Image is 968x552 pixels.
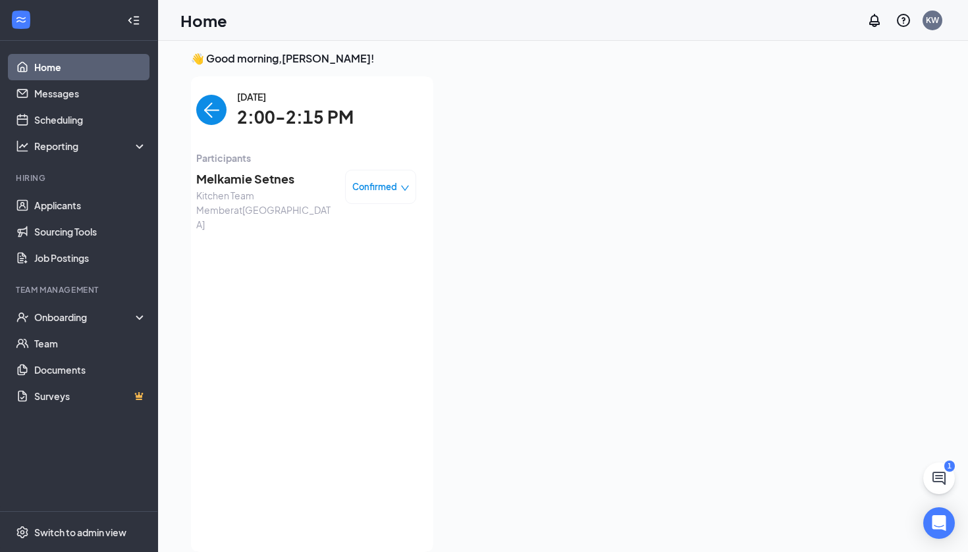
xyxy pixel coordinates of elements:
[196,188,335,232] span: Kitchen Team Member at [GEOGRAPHIC_DATA]
[16,172,144,184] div: Hiring
[237,89,354,104] span: [DATE]
[16,526,29,539] svg: Settings
[16,284,144,295] div: Team Management
[34,218,147,245] a: Sourcing Tools
[16,139,29,153] svg: Analysis
[896,13,911,28] svg: QuestionInfo
[191,51,935,66] h3: 👋 Good morning, [PERSON_NAME] !
[237,104,354,131] span: 2:00-2:15 PM
[16,311,29,324] svg: UserCheck
[34,139,148,153] div: Reporting
[196,170,335,188] span: Melkamie Setnes
[926,14,939,26] div: KW
[34,107,147,133] a: Scheduling
[34,311,136,324] div: Onboarding
[127,14,140,27] svg: Collapse
[400,184,410,193] span: down
[867,13,882,28] svg: Notifications
[931,470,947,486] svg: ChatActive
[34,383,147,409] a: SurveysCrown
[944,461,955,472] div: 1
[923,463,955,494] button: ChatActive
[352,180,397,193] span: Confirmed
[14,13,28,26] svg: WorkstreamLogo
[34,245,147,271] a: Job Postings
[34,192,147,218] a: Applicants
[180,9,227,32] h1: Home
[196,95,227,125] button: back-button
[34,526,126,539] div: Switch to admin view
[923,507,955,539] div: Open Intercom Messenger
[34,330,147,357] a: Team
[196,151,416,165] span: Participants
[34,80,147,107] a: Messages
[34,357,147,383] a: Documents
[34,54,147,80] a: Home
